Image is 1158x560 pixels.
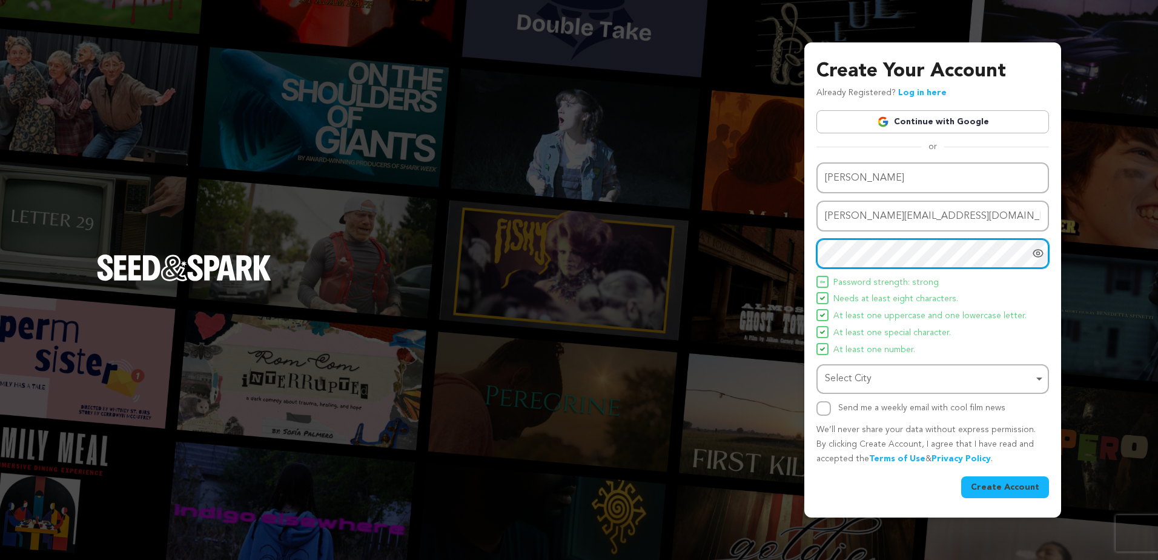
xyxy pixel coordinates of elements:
span: or [921,141,944,153]
span: At least one special character. [833,326,951,341]
a: Show password as plain text. Warning: this will display your password on the screen. [1032,247,1044,259]
input: Name [816,162,1049,193]
p: We’ll never share your data without express permission. By clicking Create Account, I agree that ... [816,423,1049,466]
label: Send me a weekly email with cool film news [838,404,1005,412]
span: At least one number. [833,343,915,358]
img: Seed&Spark Icon [820,347,825,352]
a: Log in here [898,88,947,97]
button: Create Account [961,476,1049,498]
span: Password strength: strong [833,276,939,290]
span: Needs at least eight characters. [833,292,958,307]
input: Email address [816,201,1049,232]
img: Seed&Spark Logo [97,255,271,281]
a: Privacy Policy [931,455,991,463]
a: Continue with Google [816,110,1049,133]
img: Seed&Spark Icon [820,313,825,318]
h3: Create Your Account [816,57,1049,86]
img: Seed&Spark Icon [820,279,825,284]
img: Seed&Spark Icon [820,296,825,301]
a: Seed&Spark Homepage [97,255,271,305]
span: At least one uppercase and one lowercase letter. [833,309,1027,324]
img: Google logo [877,116,889,128]
a: Terms of Use [869,455,925,463]
div: Select City [825,370,1033,388]
p: Already Registered? [816,86,947,101]
img: Seed&Spark Icon [820,330,825,335]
